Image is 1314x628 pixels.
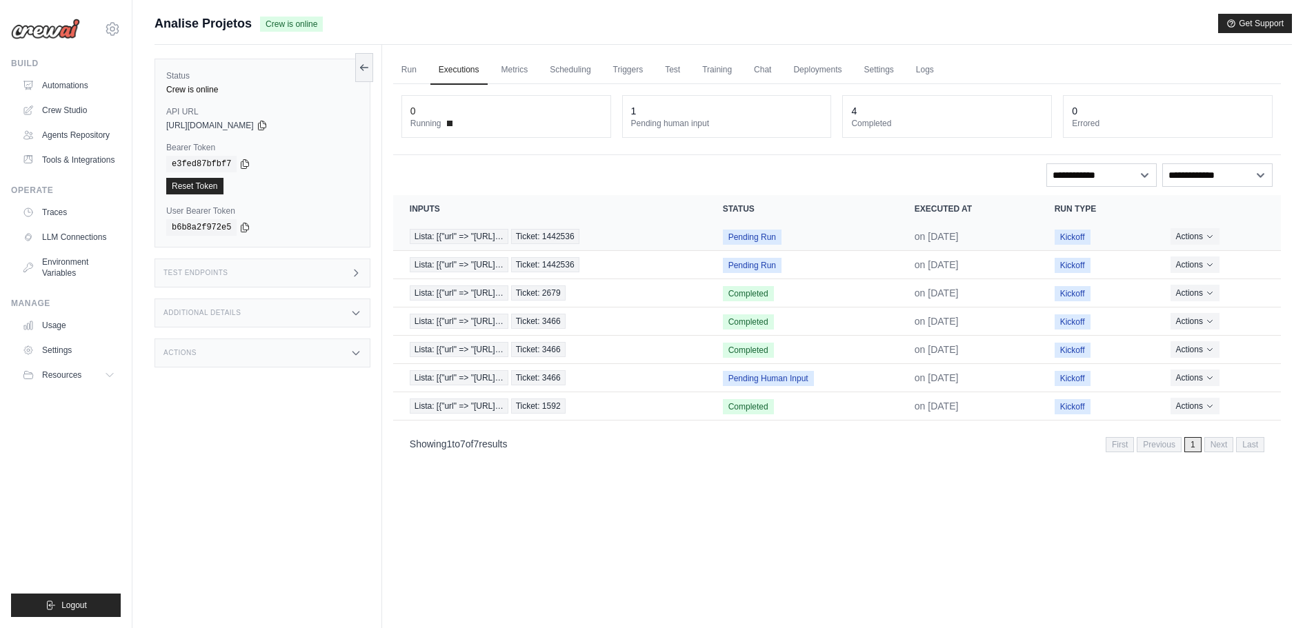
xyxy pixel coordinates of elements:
[166,120,254,131] span: [URL][DOMAIN_NAME]
[447,438,452,449] span: 1
[915,259,959,270] time: September 16, 2025 at 17:31 GMT-3
[17,314,121,336] a: Usage
[17,74,121,97] a: Automations
[410,342,690,357] a: View execution details for Lista
[694,56,740,85] a: Training
[1106,437,1134,452] span: First
[393,195,1281,461] section: Crew executions table
[855,56,902,85] a: Settings
[410,118,441,129] span: Running
[657,56,688,85] a: Test
[746,56,779,85] a: Chat
[1171,285,1220,301] button: Actions for execution
[1171,341,1220,358] button: Actions for execution
[1218,14,1292,33] button: Get Support
[1245,562,1314,628] iframe: Chat Widget
[11,19,80,39] img: Logo
[1106,437,1264,452] nav: Pagination
[1171,228,1220,245] button: Actions for execution
[1072,118,1264,129] dt: Errored
[166,106,359,117] label: API URL
[1055,286,1091,301] span: Kickoff
[430,56,488,85] a: Executions
[1055,314,1091,330] span: Kickoff
[511,257,579,272] span: Ticket: 1442536
[541,56,599,85] a: Scheduling
[17,339,121,361] a: Settings
[511,342,566,357] span: Ticket: 3466
[393,56,425,85] a: Run
[723,343,774,358] span: Completed
[17,226,121,248] a: LLM Connections
[1171,313,1220,330] button: Actions for execution
[17,364,121,386] button: Resources
[1055,258,1091,273] span: Kickoff
[915,231,959,242] time: September 16, 2025 at 18:14 GMT-3
[915,316,959,327] time: June 10, 2025 at 15:31 GMT-3
[631,104,637,118] div: 1
[11,298,121,309] div: Manage
[511,229,579,244] span: Ticket: 1442536
[723,286,774,301] span: Completed
[785,56,850,85] a: Deployments
[1171,256,1220,273] button: Actions for execution
[42,369,81,381] span: Resources
[410,229,690,244] a: View execution details for Lista
[723,314,774,330] span: Completed
[410,398,690,414] a: View execution details for Lista
[166,219,237,236] code: b6b8a2f972e5
[410,285,690,301] a: View execution details for Lista
[61,600,87,611] span: Logout
[915,372,959,383] time: June 10, 2025 at 15:22 GMT-3
[410,370,690,385] a: View execution details for Lista
[1245,562,1314,628] div: Widget de chat
[1038,195,1154,223] th: Run Type
[1055,371,1091,386] span: Kickoff
[163,269,228,277] h3: Test Endpoints
[166,70,359,81] label: Status
[1072,104,1077,118] div: 0
[17,99,121,121] a: Crew Studio
[11,594,121,617] button: Logout
[473,438,479,449] span: 7
[723,371,814,386] span: Pending Human Input
[166,142,359,153] label: Bearer Token
[1204,437,1234,452] span: Next
[915,287,959,298] time: June 16, 2025 at 15:04 GMT-3
[1137,437,1182,452] span: Previous
[511,285,566,301] span: Ticket: 2679
[1184,437,1202,452] span: 1
[17,251,121,284] a: Environment Variables
[11,185,121,196] div: Operate
[163,309,241,317] h3: Additional Details
[723,399,774,414] span: Completed
[166,84,359,95] div: Crew is online
[631,118,823,129] dt: Pending human input
[898,195,1038,223] th: Executed at
[915,344,959,355] time: June 10, 2025 at 15:28 GMT-3
[410,342,508,357] span: Lista: [{"url" => "[URL]…
[155,14,252,33] span: Analise Projetos
[723,230,782,245] span: Pending Run
[393,195,706,223] th: Inputs
[166,205,359,216] label: User Bearer Token
[851,104,857,118] div: 4
[851,118,1043,129] dt: Completed
[511,370,566,385] span: Ticket: 3466
[723,258,782,273] span: Pending Run
[17,149,121,171] a: Tools & Integrations
[163,349,197,357] h3: Actions
[605,56,652,85] a: Triggers
[1171,398,1220,414] button: Actions for execution
[410,370,508,385] span: Lista: [{"url" => "[URL]…
[410,257,508,272] span: Lista: [{"url" => "[URL]…
[410,314,508,329] span: Lista: [{"url" => "[URL]…
[511,398,566,414] span: Ticket: 1592
[393,426,1281,461] nav: Pagination
[410,257,690,272] a: View execution details for Lista
[1055,399,1091,414] span: Kickoff
[17,124,121,146] a: Agents Repository
[1171,369,1220,386] button: Actions for execution
[410,104,416,118] div: 0
[1055,343,1091,358] span: Kickoff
